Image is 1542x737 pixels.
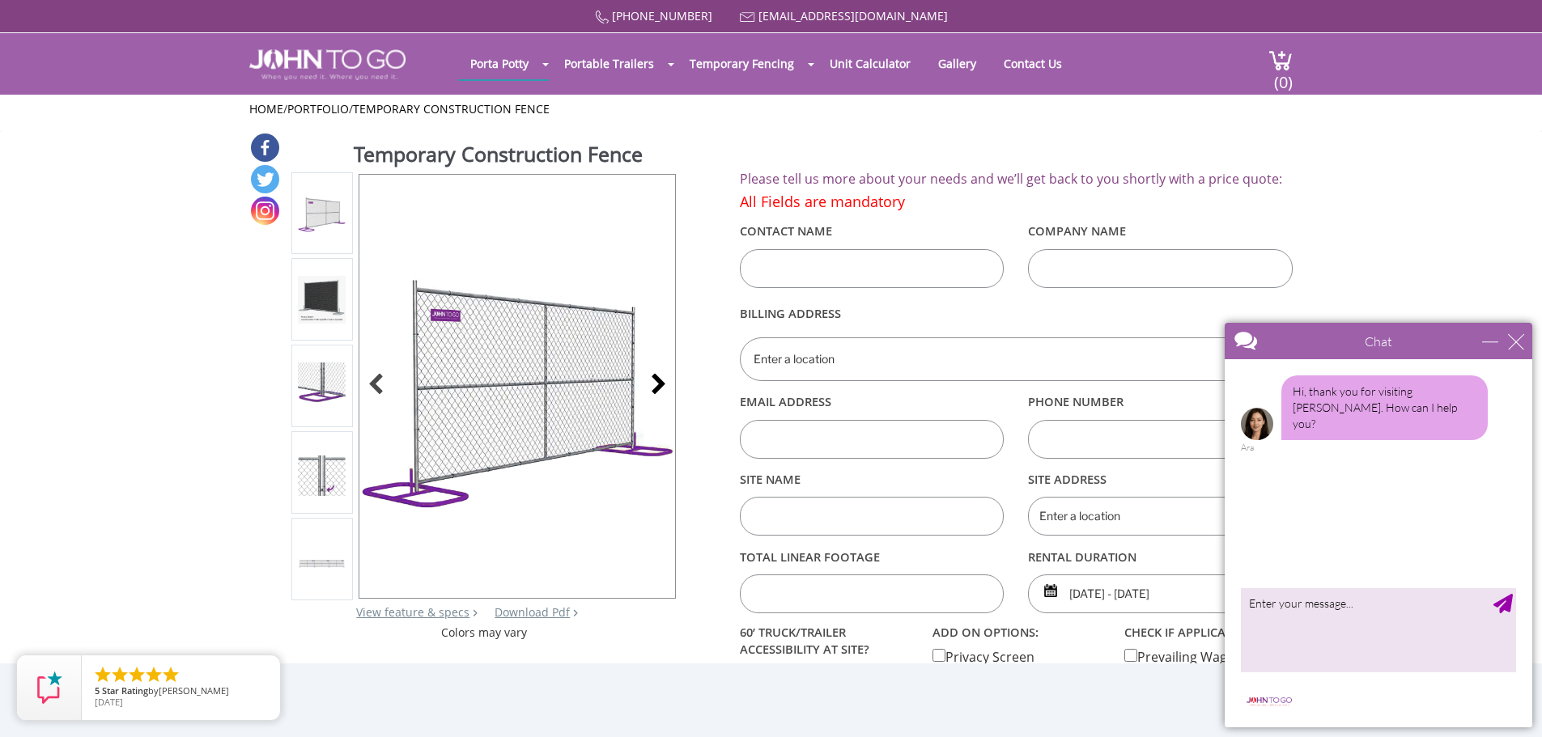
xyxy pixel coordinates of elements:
img: Call [595,11,609,24]
label: Phone Number [1028,388,1293,416]
a: Portable Trailers [552,48,666,79]
label: rental duration [1028,543,1293,570]
span: (0) [1273,58,1293,93]
a: View feature & specs [356,604,469,620]
img: Product [298,555,346,572]
img: Product [359,228,675,544]
li:  [110,665,130,684]
span: by [95,686,267,697]
img: Product [298,276,346,324]
img: JOHN to go [249,49,406,80]
span: [DATE] [95,696,123,708]
img: chevron.png [573,609,578,616]
a: [EMAIL_ADDRESS][DOMAIN_NAME] [758,8,948,23]
a: Contact Us [992,48,1074,79]
img: Product [298,189,346,237]
label: add on options: [932,621,1101,644]
a: Portfolio [287,101,349,116]
span: [PERSON_NAME] [159,684,229,697]
h4: All Fields are mandatory [740,194,1293,210]
a: Porta Potty [458,48,541,79]
img: right arrow icon [473,609,478,616]
input: Enter a location [1028,497,1293,536]
li:  [144,665,164,684]
li:  [127,665,147,684]
li:  [93,665,113,684]
img: cart a [1268,49,1293,71]
a: Instagram [251,197,279,225]
a: [PHONE_NUMBER] [612,8,712,23]
a: Temporary Construction Fence [353,101,550,116]
label: Contact Name [740,218,1005,245]
a: Twitter [251,165,279,193]
label: Company Name [1028,218,1293,245]
a: Gallery [926,48,988,79]
div: Colors may vary [291,625,678,641]
img: Mail [740,12,755,23]
img: Product [298,362,346,409]
span: Star Rating [102,684,148,697]
a: Temporary Fencing [678,48,806,79]
label: Total linear footage [740,543,1005,570]
label: Billing Address [740,294,1293,333]
h1: Temporary Construction Fence [354,140,678,172]
li:  [161,665,181,684]
label: 60’ TRUCK/TRAILER ACCESSIBILITY AT SITE? [740,621,908,661]
label: Site Address [1028,465,1293,493]
img: Product [298,449,346,496]
a: Unit Calculator [818,48,923,79]
a: Home [249,101,283,116]
a: Facebook [251,133,279,162]
iframe: Live Chat Box [1215,313,1542,737]
label: check if applicable: [1124,621,1293,644]
label: Site Name [740,465,1005,493]
a: Download Pdf [495,604,570,620]
ul: / / [249,101,1293,117]
h2: Please tell us more about your needs and we’ll get back to you shortly with a price quote: [740,172,1293,187]
input: Enter a location [740,337,1293,381]
label: Email Address [740,388,1005,416]
span: 5 [95,684,100,697]
img: Review Rating [33,671,66,704]
input: Start date | End date [1028,574,1293,613]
